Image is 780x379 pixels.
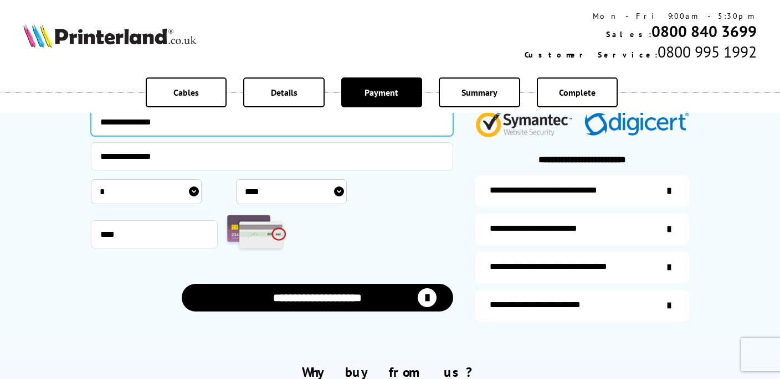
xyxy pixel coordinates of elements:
[606,29,651,39] span: Sales:
[475,252,689,283] a: additional-cables
[559,87,596,98] span: Complete
[525,11,757,21] div: Mon - Fri 9:00am - 5:30pm
[525,50,658,60] span: Customer Service:
[173,87,199,98] span: Cables
[475,175,689,207] a: additional-ink
[651,21,757,41] a: 0800 840 3699
[475,214,689,245] a: items-arrive
[23,23,196,48] img: Printerland Logo
[271,87,297,98] span: Details
[658,41,757,62] span: 0800 995 1992
[365,87,398,98] span: Payment
[475,290,689,321] a: secure-website
[461,87,497,98] span: Summary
